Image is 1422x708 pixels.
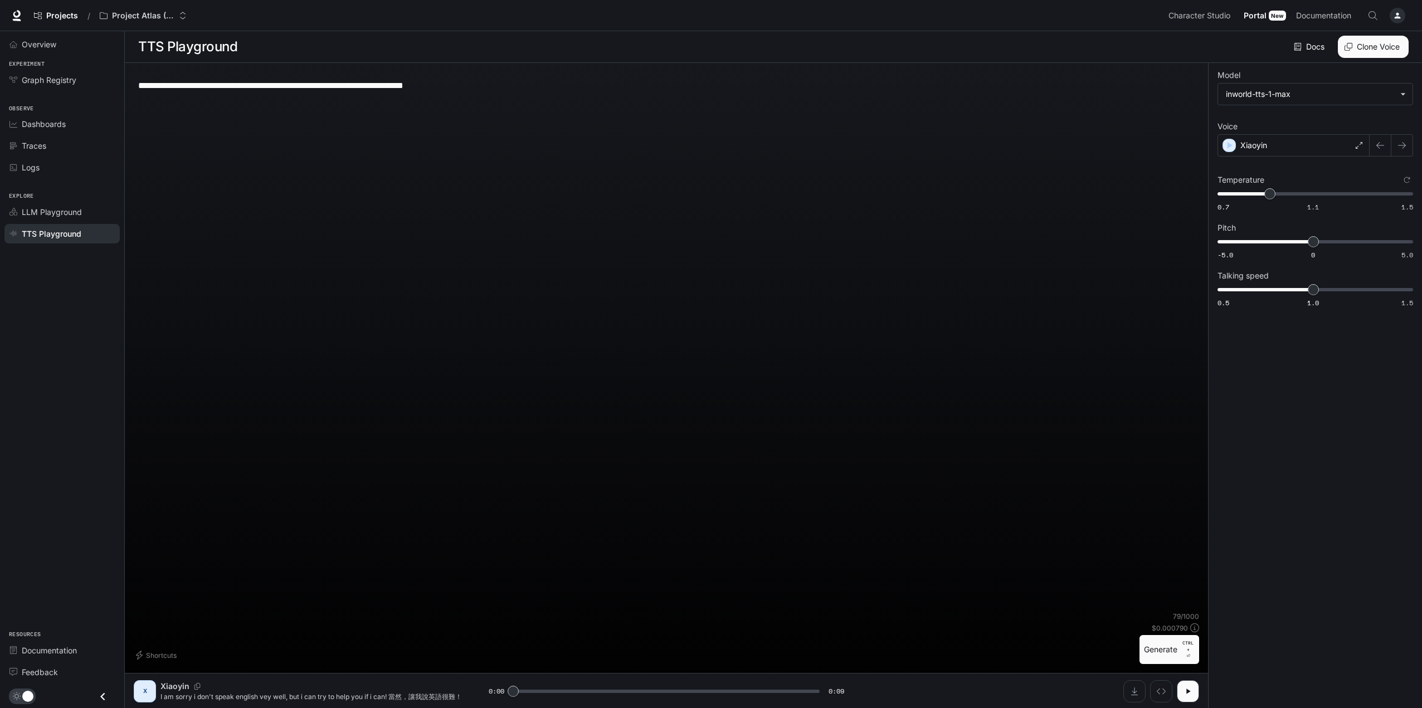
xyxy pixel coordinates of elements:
[1123,680,1146,702] button: Download audio
[1338,36,1409,58] button: Clone Voice
[4,662,120,682] a: Feedback
[1150,680,1172,702] button: Inspect
[134,646,181,664] button: Shortcuts
[22,140,46,152] span: Traces
[1218,202,1229,212] span: 0.7
[1311,250,1315,260] span: 0
[1269,11,1286,21] div: New
[136,682,154,700] div: X
[4,202,120,222] a: LLM Playground
[22,644,77,656] span: Documentation
[112,11,174,21] p: Project Atlas (NBCU) Multi-Agent
[160,681,189,692] p: Xiaoyin
[138,36,237,58] h1: TTS Playground
[22,38,56,50] span: Overview
[1182,639,1195,653] p: CTRL +
[4,35,120,54] a: Overview
[1218,272,1269,280] p: Talking speed
[1152,623,1188,633] p: $ 0.000790
[22,206,82,218] span: LLM Playground
[1218,224,1236,232] p: Pitch
[1182,639,1195,660] p: ⏎
[1164,4,1238,27] a: Character Studio
[22,228,81,240] span: TTS Playground
[1218,71,1240,79] p: Model
[1307,202,1319,212] span: 1.1
[1401,250,1413,260] span: 5.0
[160,692,462,701] p: I am sorry i don't speak english vey well, but i can try to help you if i can! 當然，讓我說英語很難！
[22,74,76,86] span: Graph Registry
[29,4,83,27] a: Go to projects
[1168,9,1230,23] span: Character Studio
[46,11,78,21] span: Projects
[489,686,504,697] span: 0:00
[1218,298,1229,307] span: 0.5
[1401,202,1413,212] span: 1.5
[22,118,66,130] span: Dashboards
[1244,9,1267,23] span: Portal
[1240,140,1267,151] p: Xiaoyin
[1173,612,1199,621] p: 79 / 1000
[1139,635,1199,664] button: GenerateCTRL +⏎
[1218,84,1413,105] div: inworld-tts-1-max
[1362,4,1384,27] button: Open Command Menu
[1401,174,1413,186] button: Reset to default
[4,158,120,177] a: Logs
[1401,298,1413,307] span: 1.5
[4,224,120,243] a: TTS Playground
[829,686,844,697] span: 0:09
[1296,9,1351,23] span: Documentation
[22,162,40,173] span: Logs
[1292,36,1329,58] a: Docs
[90,685,115,708] button: Close drawer
[22,690,33,702] span: Dark mode toggle
[1218,123,1238,130] p: Voice
[4,641,120,660] a: Documentation
[1307,298,1319,307] span: 1.0
[83,10,95,22] div: /
[4,114,120,134] a: Dashboards
[4,70,120,90] a: Graph Registry
[189,683,205,690] button: Copy Voice ID
[1226,89,1395,100] div: inworld-tts-1-max
[22,666,58,678] span: Feedback
[1218,176,1264,184] p: Temperature
[4,136,120,155] a: Traces
[95,4,192,27] button: Open workspace menu
[1292,4,1360,27] a: Documentation
[1239,4,1290,27] a: PortalNew
[1218,250,1233,260] span: -5.0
